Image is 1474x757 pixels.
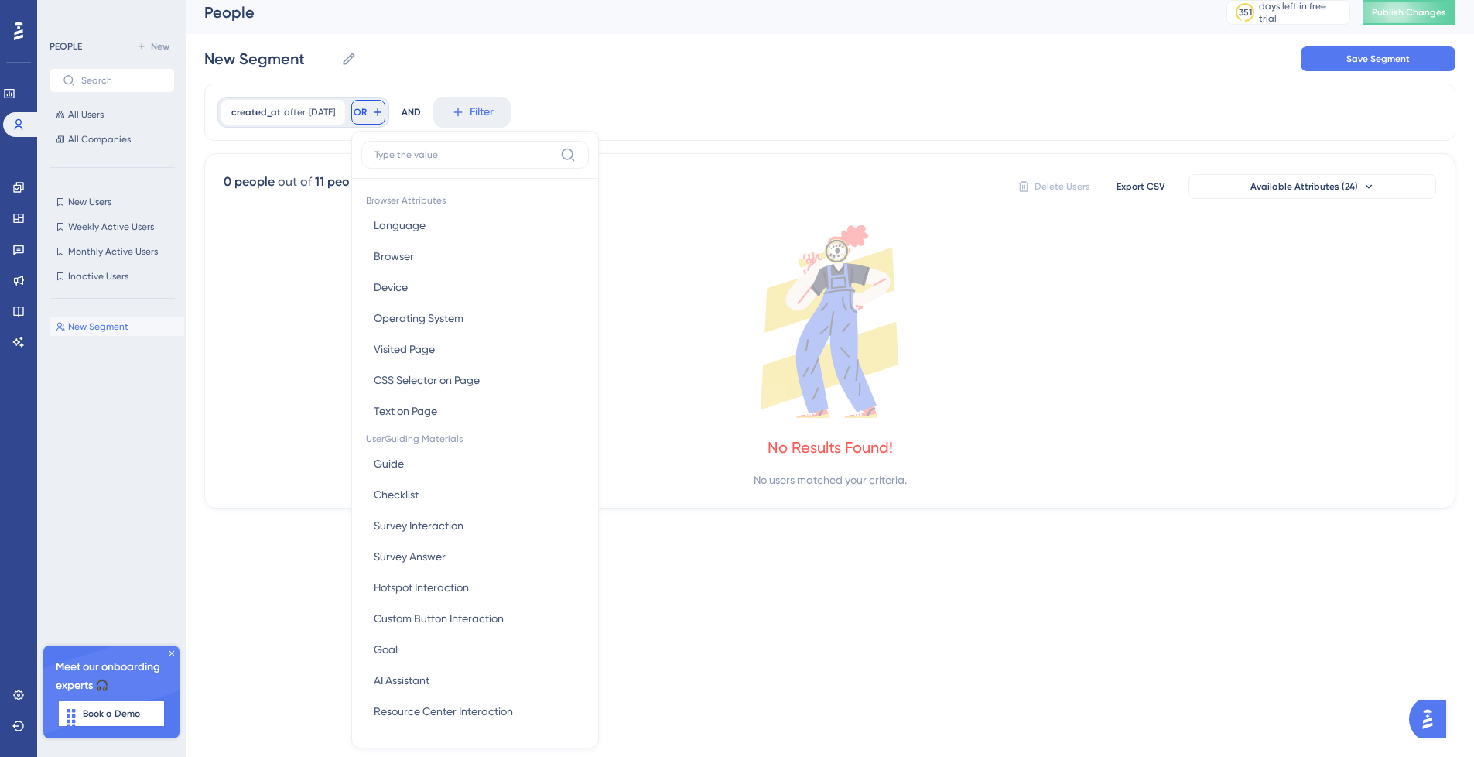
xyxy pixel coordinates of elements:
button: Book a Demo [59,701,164,726]
span: Weekly Active Users [68,221,154,233]
span: Save Segment [1346,53,1410,65]
span: Meet our onboarding experts 🎧 [56,658,167,695]
span: Survey Answer [374,547,446,566]
span: OR [354,106,367,118]
button: Save Segment [1301,46,1455,71]
span: after [284,106,306,118]
span: Resource Center Tab [374,733,478,752]
span: Book a Demo [83,707,140,720]
span: All Companies [68,133,131,146]
span: created_at [231,106,281,118]
span: Hotspot Interaction [374,578,469,597]
button: OR [351,100,385,125]
div: AND [402,97,421,128]
span: Browser Attributes [361,188,589,210]
div: Arrastar [59,698,84,745]
input: Type the value [374,149,554,161]
div: 0 people [224,173,275,191]
div: No users matched your criteria. [754,471,907,489]
button: Inactive Users [50,267,175,286]
button: New [132,37,175,56]
span: Device [374,278,408,296]
button: Device [361,272,589,303]
button: Goal [361,634,589,665]
span: Guide [374,454,404,473]
button: Language [361,210,589,241]
button: Resource Center Interaction [361,696,589,727]
span: Publish Changes [1372,6,1446,19]
span: AI Assistant [374,671,429,690]
span: Checklist [374,485,419,504]
div: 351 [1239,6,1252,19]
button: New Segment [50,317,184,336]
div: out of [278,173,312,191]
span: New Users [68,196,111,208]
span: Monthly Active Users [68,245,158,258]
span: Browser [374,247,414,265]
div: PEOPLE [50,40,82,53]
input: Segment Name [204,48,335,70]
span: Visited Page [374,340,435,358]
span: All Users [68,108,104,121]
button: Survey Interaction [361,510,589,541]
input: Search [81,75,162,86]
span: Goal [374,640,398,659]
span: Operating System [374,309,463,327]
button: All Companies [50,130,175,149]
button: Survey Answer [361,541,589,572]
span: Inactive Users [68,270,128,283]
span: Custom Button Interaction [374,609,504,628]
button: Browser [361,241,589,272]
span: Available Attributes (24) [1250,180,1358,193]
div: 11 people [315,173,368,191]
span: Resource Center Interaction [374,702,513,721]
span: Language [374,216,426,235]
span: Delete Users [1035,180,1090,193]
button: Delete Users [1015,174,1093,199]
button: Operating System [361,303,589,334]
span: Survey Interaction [374,516,463,535]
button: All Users [50,105,175,124]
button: Weekly Active Users [50,218,175,236]
button: New Users [50,193,175,211]
span: [DATE] [309,106,335,118]
button: Guide [361,448,589,479]
span: Text on Page [374,402,437,420]
button: Hotspot Interaction [361,572,589,603]
button: Text on Page [361,396,589,426]
button: AI Assistant [361,665,589,696]
span: Filter [470,103,494,122]
iframe: UserGuiding AI Assistant Launcher [1409,696,1455,742]
button: Export CSV [1102,174,1179,199]
button: Monthly Active Users [50,242,175,261]
span: CSS Selector on Page [374,371,480,389]
div: People [204,2,1188,23]
button: Visited Page [361,334,589,365]
span: UserGuiding Materials [361,426,589,448]
button: Available Attributes (24) [1188,174,1436,199]
span: New Segment [68,320,128,333]
button: CSS Selector on Page [361,365,589,396]
span: Export CSV [1117,180,1165,193]
div: No Results Found! [768,437,893,458]
button: Checklist [361,479,589,510]
button: Filter [433,97,511,128]
button: Custom Button Interaction [361,603,589,634]
span: New [151,40,169,53]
